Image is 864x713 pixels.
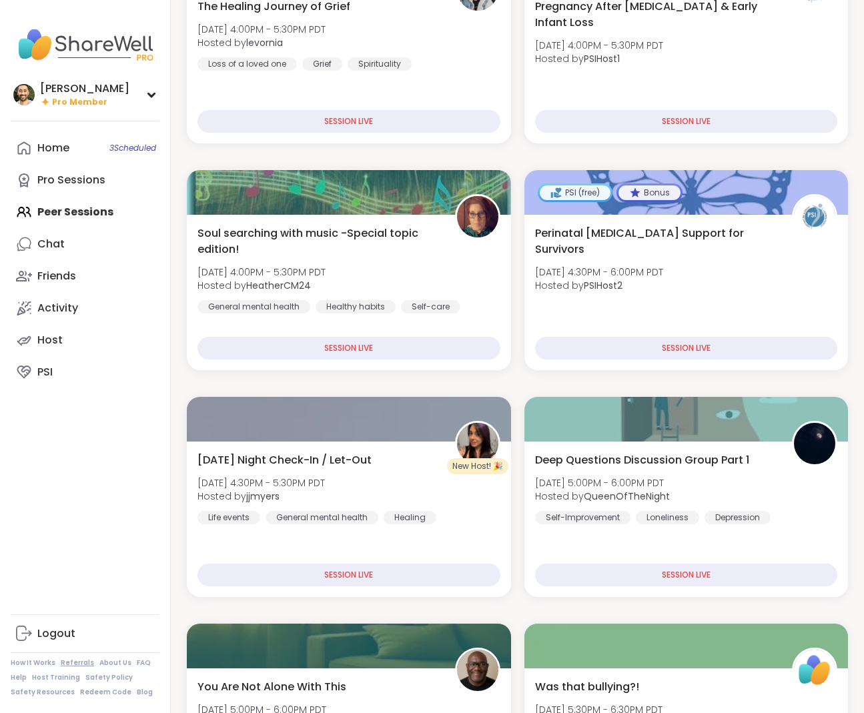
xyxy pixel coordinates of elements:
[535,52,663,65] span: Hosted by
[584,279,622,292] b: PSIHost2
[540,185,610,200] div: PSI (free)
[37,269,76,283] div: Friends
[401,300,460,313] div: Self-care
[535,511,630,524] div: Self-Improvement
[794,196,835,237] img: PSIHost2
[384,511,436,524] div: Healing
[37,333,63,347] div: Host
[197,511,260,524] div: Life events
[794,650,835,691] img: ShareWell
[794,423,835,464] img: QueenOfTheNight
[11,21,159,68] img: ShareWell Nav Logo
[535,39,663,52] span: [DATE] 4:00PM - 5:30PM PDT
[535,225,778,257] span: Perinatal [MEDICAL_DATA] Support for Survivors
[11,673,27,682] a: Help
[11,132,159,164] a: Home3Scheduled
[316,300,396,313] div: Healthy habits
[457,423,498,464] img: jjmyers
[85,673,133,682] a: Safety Policy
[636,511,699,524] div: Loneliness
[535,337,838,360] div: SESSION LIVE
[197,279,326,292] span: Hosted by
[11,292,159,324] a: Activity
[447,458,508,474] div: New Host! 🎉
[197,337,500,360] div: SESSION LIVE
[584,52,620,65] b: PSIHost1
[11,658,55,668] a: How It Works
[11,688,75,697] a: Safety Resources
[266,511,378,524] div: General mental health
[137,658,151,668] a: FAQ
[246,490,280,503] b: jjmyers
[535,265,663,279] span: [DATE] 4:30PM - 6:00PM PDT
[535,452,749,468] span: Deep Questions Discussion Group Part 1
[705,511,771,524] div: Depression
[302,57,342,71] div: Grief
[197,452,372,468] span: [DATE] Night Check-In / Let-Out
[197,23,326,36] span: [DATE] 4:00PM - 5:30PM PDT
[246,279,311,292] b: HeatherCM24
[197,225,440,257] span: Soul searching with music -Special topic edition!
[37,301,78,315] div: Activity
[52,97,107,108] span: Pro Member
[197,490,325,503] span: Hosted by
[197,476,325,490] span: [DATE] 4:30PM - 5:30PM PDT
[37,141,69,155] div: Home
[348,57,412,71] div: Spirituality
[197,300,310,313] div: General mental health
[11,228,159,260] a: Chat
[535,679,639,695] span: Was that bullying?!
[37,237,65,251] div: Chat
[535,564,838,586] div: SESSION LIVE
[535,110,838,133] div: SESSION LIVE
[11,260,159,292] a: Friends
[61,658,94,668] a: Referrals
[40,81,129,96] div: [PERSON_NAME]
[32,673,80,682] a: Host Training
[37,365,53,380] div: PSI
[13,84,35,105] img: brett
[197,265,326,279] span: [DATE] 4:00PM - 5:30PM PDT
[11,356,159,388] a: PSI
[246,36,283,49] b: levornia
[37,173,105,187] div: Pro Sessions
[197,36,326,49] span: Hosted by
[11,324,159,356] a: Host
[618,185,681,200] div: Bonus
[197,679,346,695] span: You Are Not Alone With This
[11,164,159,196] a: Pro Sessions
[11,618,159,650] a: Logout
[197,564,500,586] div: SESSION LIVE
[197,57,297,71] div: Loss of a loved one
[109,143,156,153] span: 3 Scheduled
[80,688,131,697] a: Redeem Code
[457,196,498,237] img: HeatherCM24
[457,650,498,691] img: JonathanT
[535,279,663,292] span: Hosted by
[584,490,670,503] b: QueenOfTheNight
[197,110,500,133] div: SESSION LIVE
[99,658,131,668] a: About Us
[137,688,153,697] a: Blog
[535,490,670,503] span: Hosted by
[37,626,75,641] div: Logout
[535,476,670,490] span: [DATE] 5:00PM - 6:00PM PDT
